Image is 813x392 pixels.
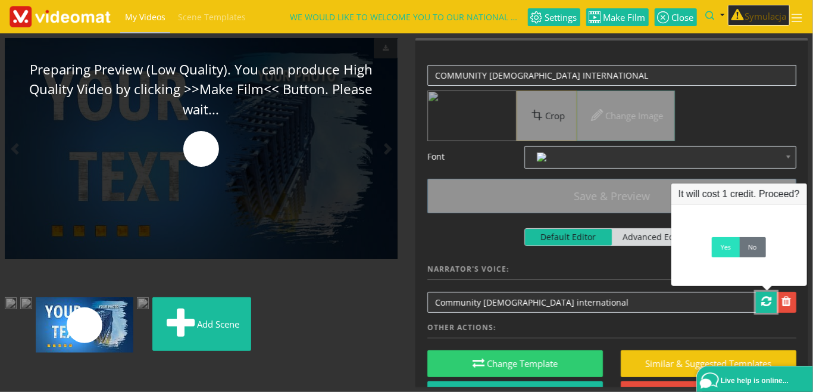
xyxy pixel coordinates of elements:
a: No [739,237,766,257]
span: Default Editor [525,229,612,245]
button: Change image [577,91,675,141]
a: Close [655,8,697,26]
span: Noto Sans All Languages [537,150,763,164]
a: Settings [528,8,580,26]
a: Live help is online... [700,369,813,392]
span: My Videos [125,11,165,23]
button: similar & suggested templates [621,350,796,377]
button: Add scene [152,297,251,351]
span: Close [670,13,694,22]
h4: Other actions: [427,323,796,338]
a: Make Film [586,8,649,26]
label: Font [418,146,515,169]
button: Crop [517,91,577,141]
textarea: COMMUNITY [DEMOGRAPHIC_DATA] INTERNATIONAL ON THE [DATE] AT PLOT 6079 [427,65,796,86]
span: Scene Templates [178,11,246,23]
span: Live help is online... [721,377,789,385]
button: Change Template [427,350,603,377]
span: Settings [543,13,577,22]
img: Theme-Logo [10,6,111,28]
h3: It will cost 1 credit. Proceed? [671,183,807,205]
img: index.php [427,91,517,141]
span: Advanced Editor [612,229,699,245]
h4: Narrator's Voice: [427,265,796,280]
img: index.php [537,153,546,161]
li: WE WOULD LIKE TO WELCOME YOU TO OUR NATIONAL WORLD [MEDICAL_DATA] DAY HOSTED BY PRAISE HARVEST [290,1,528,34]
a: Yes [712,237,740,257]
input: Enter text to be read during scene playback [427,292,756,313]
button: Save & Preview [427,179,796,213]
span: Make Film [601,13,646,22]
button: Symulacja [728,5,790,26]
